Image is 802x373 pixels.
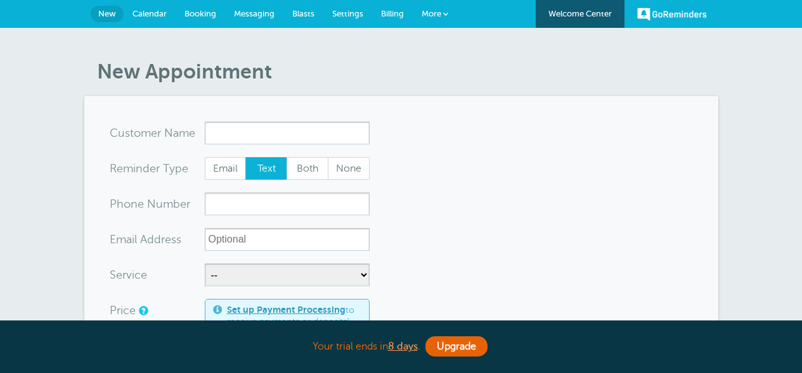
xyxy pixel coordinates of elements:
[287,157,328,180] label: Both
[91,6,124,22] a: New
[328,158,369,179] span: None
[205,157,247,180] label: Email
[97,60,718,84] h1: New Appointment
[388,341,418,352] a: 8 days
[110,193,205,215] div: mber
[246,158,287,179] span: Text
[132,234,161,245] span: il Add
[110,269,147,281] label: Service
[328,157,370,180] label: None
[110,305,136,316] label: Price
[184,9,216,18] span: Booking
[287,158,328,179] span: Both
[110,198,131,210] span: Pho
[227,305,346,315] a: Set up Payment Processing
[245,157,287,180] label: Text
[110,234,132,245] span: Ema
[84,333,718,360] div: Your trial ends in .
[205,228,370,251] input: Optional
[227,305,361,327] span: to receive payments or deposits!
[110,127,130,139] span: Cus
[131,198,163,210] span: ne Nu
[292,9,314,18] span: Blasts
[110,122,205,144] div: ame
[205,158,246,179] span: Email
[98,9,116,18] span: New
[110,163,188,174] label: Reminder Type
[133,9,167,18] span: Calendar
[139,307,146,315] a: An optional price for the appointment. If you set a price, you can include a payment link in your...
[234,9,275,18] span: Messaging
[425,336,488,357] a: Upgrade
[381,9,404,18] span: Billing
[110,228,205,251] div: ress
[422,9,441,18] span: More
[332,9,363,18] span: Settings
[130,127,173,139] span: tomer N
